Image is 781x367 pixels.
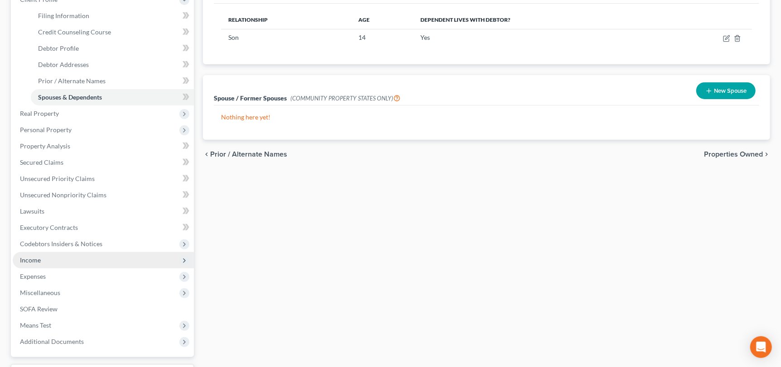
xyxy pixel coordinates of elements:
a: Prior / Alternate Names [31,73,194,89]
button: chevron_left Prior / Alternate Names [203,151,287,158]
span: Spouse / Former Spouses [214,94,287,102]
a: Lawsuits [13,203,194,219]
div: Open Intercom Messenger [750,336,772,358]
a: Secured Claims [13,154,194,171]
th: Age [351,11,413,29]
p: Nothing here yet! [221,113,752,122]
a: SOFA Review [13,301,194,317]
span: Prior / Alternate Names [38,77,106,85]
span: Means Test [20,321,51,329]
span: Spouses & Dependents [38,93,102,101]
span: Executory Contracts [20,224,78,231]
a: Unsecured Nonpriority Claims [13,187,194,203]
button: New Spouse [696,82,756,99]
span: Filing Information [38,12,89,19]
td: Son [221,29,351,46]
span: Debtor Addresses [38,61,89,68]
span: Expenses [20,272,46,280]
span: Real Property [20,110,59,117]
button: Properties Owned chevron_right [704,151,770,158]
span: Lawsuits [20,207,44,215]
span: Miscellaneous [20,289,60,296]
td: 14 [351,29,413,46]
i: chevron_left [203,151,210,158]
span: SOFA Review [20,305,58,313]
a: Property Analysis [13,138,194,154]
td: Yes [413,29,665,46]
span: Prior / Alternate Names [210,151,287,158]
th: Relationship [221,11,351,29]
span: Additional Documents [20,338,84,345]
span: Income [20,256,41,264]
span: Debtor Profile [38,44,79,52]
span: Codebtors Insiders & Notices [20,240,102,248]
span: Personal Property [20,126,72,133]
span: Unsecured Priority Claims [20,175,95,182]
a: Spouses & Dependents [31,89,194,105]
a: Debtor Addresses [31,57,194,73]
span: Property Analysis [20,142,70,150]
i: chevron_right [763,151,770,158]
span: (COMMUNITY PROPERTY STATES ONLY) [290,95,400,102]
span: Unsecured Nonpriority Claims [20,191,106,199]
a: Executory Contracts [13,219,194,236]
span: Properties Owned [704,151,763,158]
a: Filing Information [31,8,194,24]
span: Secured Claims [20,158,63,166]
a: Debtor Profile [31,40,194,57]
span: Credit Counseling Course [38,28,111,36]
th: Dependent lives with debtor? [413,11,665,29]
a: Credit Counseling Course [31,24,194,40]
a: Unsecured Priority Claims [13,171,194,187]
